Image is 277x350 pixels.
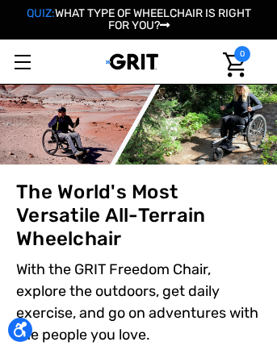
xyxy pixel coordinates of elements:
span: QUIZ: [27,6,55,20]
a: QUIZ:WHAT TYPE OF WHEELCHAIR IS RIGHT FOR YOU? [27,6,251,32]
img: GRIT All-Terrain Wheelchair and Mobility Equipment [106,53,157,70]
span: 0 [234,46,250,62]
a: Cart with 0 items [213,40,250,90]
h1: The World's Most Versatile All-Terrain Wheelchair [16,181,212,250]
span: Toggle menu [15,61,31,63]
img: Cart [223,52,246,77]
p: With the GRIT Freedom Chair, explore the outdoors, get daily exercise, and go on adventures with ... [16,259,261,346]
